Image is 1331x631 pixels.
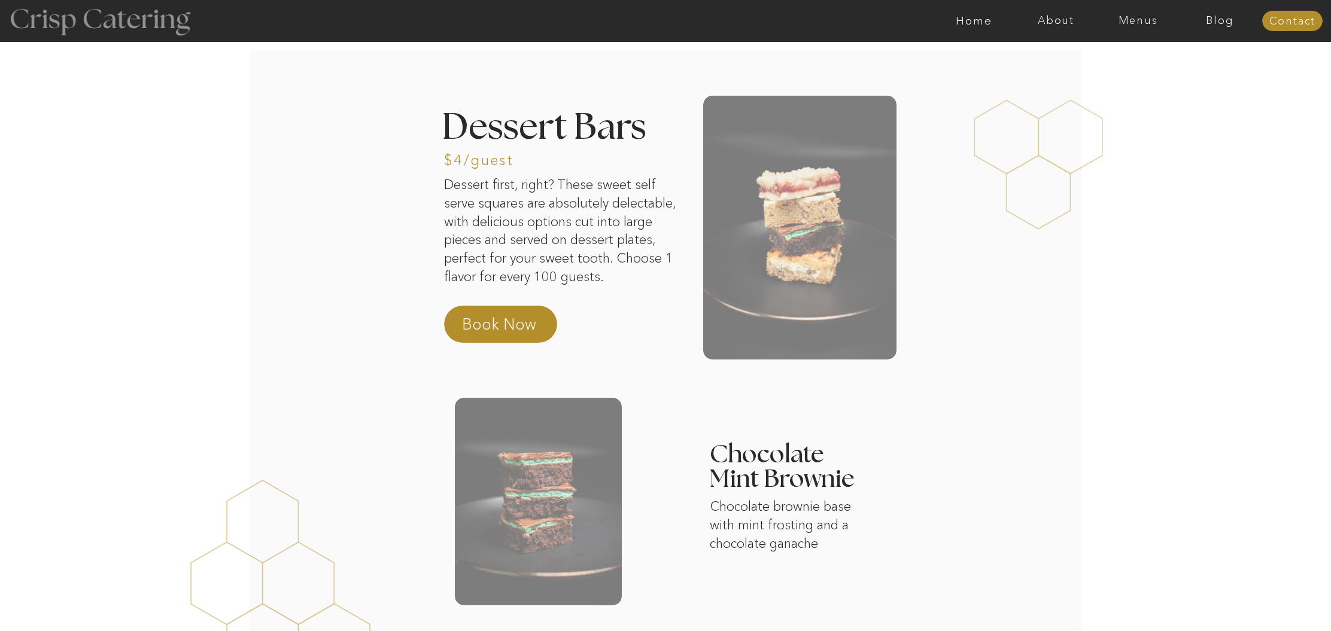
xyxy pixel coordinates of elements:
a: Blog [1179,15,1261,27]
h3: $4/guest [444,153,512,164]
a: Home [933,15,1015,27]
a: Contact [1262,16,1323,28]
h3: Chocolate Mint Brownie [710,443,867,499]
p: Chocolate brownie base with mint frosting and a chocolate ganache [710,498,876,554]
a: Book Now [462,313,567,342]
h2: Dessert Bars [442,110,672,142]
a: About [1015,15,1097,27]
a: Menus [1097,15,1179,27]
p: Dessert first, right? These sweet self serve squares are absolutely delectable, with delicious op... [444,176,680,297]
